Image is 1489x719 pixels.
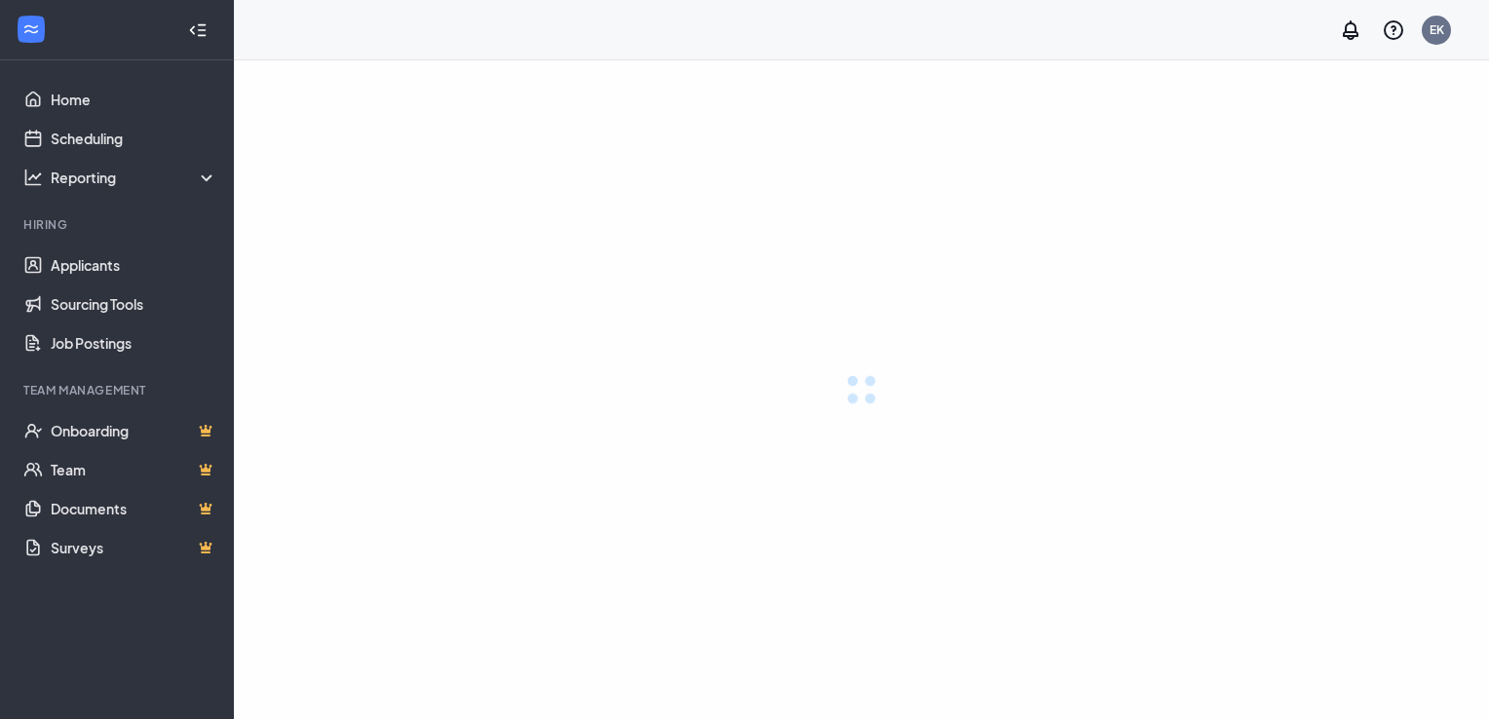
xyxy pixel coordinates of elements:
[51,411,217,450] a: OnboardingCrown
[51,246,217,284] a: Applicants
[23,216,213,233] div: Hiring
[23,168,43,187] svg: Analysis
[1430,21,1444,38] div: EK
[51,489,217,528] a: DocumentsCrown
[51,323,217,362] a: Job Postings
[51,168,218,187] div: Reporting
[1339,19,1362,42] svg: Notifications
[188,20,208,40] svg: Collapse
[21,19,41,39] svg: WorkstreamLogo
[51,284,217,323] a: Sourcing Tools
[23,382,213,398] div: Team Management
[51,450,217,489] a: TeamCrown
[51,528,217,567] a: SurveysCrown
[51,80,217,119] a: Home
[51,119,217,158] a: Scheduling
[1382,19,1405,42] svg: QuestionInfo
